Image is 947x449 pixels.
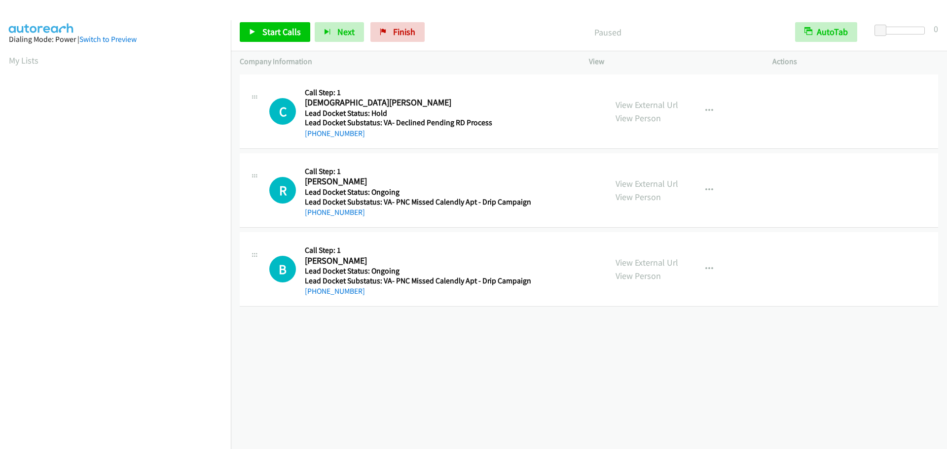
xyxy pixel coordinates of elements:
h1: R [269,177,296,204]
h5: Lead Docket Status: Ongoing [305,266,531,276]
div: The call is yet to be attempted [269,177,296,204]
h1: B [269,256,296,282]
p: View [589,56,755,68]
p: Company Information [240,56,571,68]
h1: C [269,98,296,125]
span: Start Calls [262,26,301,37]
a: My Lists [9,55,38,66]
a: View External Url [616,257,678,268]
a: Start Calls [240,22,310,42]
h5: Call Step: 1 [305,88,528,98]
a: View Person [616,270,661,281]
a: View Person [616,191,661,203]
a: [PHONE_NUMBER] [305,129,365,138]
a: View External Url [616,178,678,189]
div: Dialing Mode: Power | [9,34,222,45]
span: Next [337,26,355,37]
h2: [PERSON_NAME] [305,255,528,267]
span: Finish [393,26,415,37]
h5: Call Step: 1 [305,167,531,176]
h2: [DEMOGRAPHIC_DATA][PERSON_NAME] [305,97,528,108]
p: Actions [772,56,938,68]
a: Switch to Preview [79,35,137,44]
h5: Lead Docket Substatus: VA- PNC Missed Calendly Apt - Drip Campaign [305,197,531,207]
a: View Person [616,112,661,124]
div: The call is yet to be attempted [269,256,296,282]
div: 0 [934,22,938,35]
a: Finish [370,22,425,42]
h5: Lead Docket Substatus: VA- Declined Pending RD Process [305,118,528,128]
button: AutoTab [795,22,857,42]
h5: Lead Docket Status: Ongoing [305,187,531,197]
a: [PHONE_NUMBER] [305,207,365,217]
h2: [PERSON_NAME] [305,176,528,187]
h5: Lead Docket Status: Hold [305,108,528,118]
a: View External Url [616,99,678,110]
a: [PHONE_NUMBER] [305,286,365,296]
h5: Lead Docket Substatus: VA- PNC Missed Calendly Apt - Drip Campaign [305,276,531,286]
p: Paused [438,26,777,39]
div: Delay between calls (in seconds) [879,27,925,35]
button: Next [315,22,364,42]
div: The call is yet to be attempted [269,98,296,125]
h5: Call Step: 1 [305,245,531,255]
